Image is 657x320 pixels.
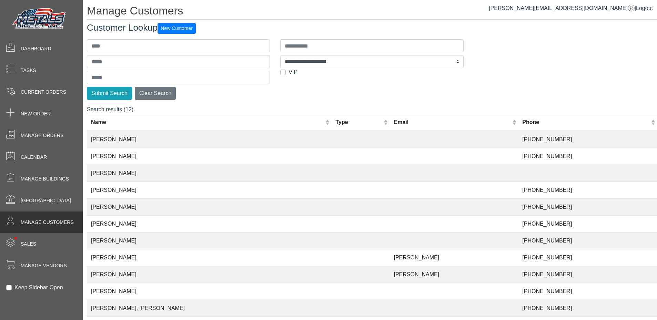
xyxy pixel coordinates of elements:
[21,89,66,96] span: Current Orders
[87,233,331,249] td: [PERSON_NAME]
[87,249,331,266] td: [PERSON_NAME]
[518,283,657,300] td: [PHONE_NUMBER]
[87,182,331,199] td: [PERSON_NAME]
[87,131,331,148] td: [PERSON_NAME]
[518,148,657,165] td: [PHONE_NUMBER]
[87,87,132,100] button: Submit Search
[489,5,635,11] a: [PERSON_NAME][EMAIL_ADDRESS][DOMAIN_NAME]
[158,23,196,34] button: New Customer
[394,118,510,126] div: Email
[21,132,63,139] span: Manage Orders
[87,216,331,233] td: [PERSON_NAME]
[522,118,649,126] div: Phone
[518,199,657,216] td: [PHONE_NUMBER]
[10,6,69,32] img: Metals Direct Inc Logo
[87,148,331,165] td: [PERSON_NAME]
[518,182,657,199] td: [PHONE_NUMBER]
[7,227,24,249] span: •
[87,283,331,300] td: [PERSON_NAME]
[518,233,657,249] td: [PHONE_NUMBER]
[21,197,71,204] span: [GEOGRAPHIC_DATA]
[87,165,331,182] td: [PERSON_NAME]
[87,22,657,34] h3: Customer Lookup
[21,219,74,226] span: Manage Customers
[21,45,51,52] span: Dashboard
[87,266,331,283] td: [PERSON_NAME]
[21,175,69,183] span: Manage Buildings
[21,262,67,269] span: Manage Vendors
[335,118,382,126] div: Type
[21,154,47,161] span: Calendar
[289,68,297,76] label: VIP
[91,118,324,126] div: Name
[390,266,518,283] td: [PERSON_NAME]
[135,87,176,100] button: Clear Search
[158,22,196,33] a: New Customer
[14,283,63,292] label: Keep Sidebar Open
[518,300,657,317] td: [PHONE_NUMBER]
[518,131,657,148] td: [PHONE_NUMBER]
[518,216,657,233] td: [PHONE_NUMBER]
[518,249,657,266] td: [PHONE_NUMBER]
[489,4,653,12] div: |
[87,199,331,216] td: [PERSON_NAME]
[518,266,657,283] td: [PHONE_NUMBER]
[87,300,331,317] td: [PERSON_NAME], [PERSON_NAME]
[636,5,653,11] span: Logout
[21,67,36,74] span: Tasks
[390,249,518,266] td: [PERSON_NAME]
[21,240,36,248] span: Sales
[87,4,657,20] h1: Manage Customers
[21,110,51,117] span: New Order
